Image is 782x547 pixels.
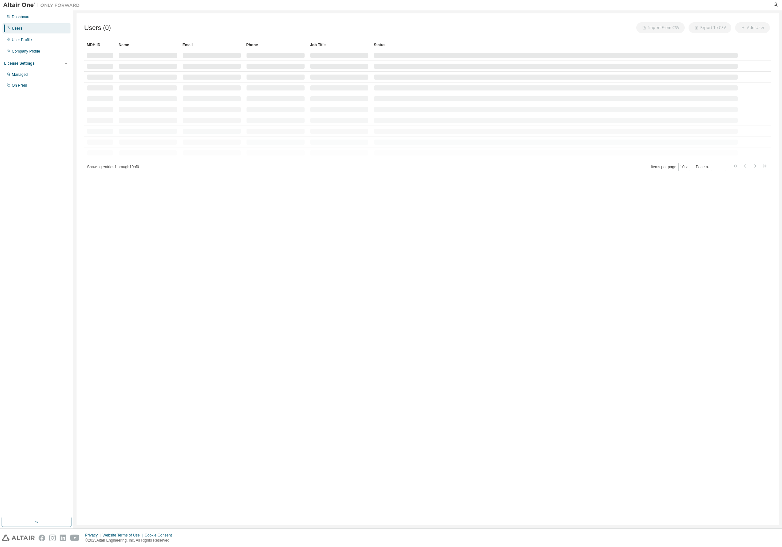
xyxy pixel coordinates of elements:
[12,26,22,31] div: Users
[2,535,35,541] img: altair_logo.svg
[735,22,770,33] button: Add User
[12,37,32,42] div: User Profile
[12,83,27,88] div: On Prem
[144,533,175,538] div: Cookie Consent
[3,2,83,8] img: Altair One
[651,163,690,171] span: Items per page
[87,165,139,169] span: Showing entries 1 through 10 of 0
[182,40,241,50] div: Email
[102,533,144,538] div: Website Terms of Use
[39,535,45,541] img: facebook.svg
[84,24,111,32] span: Users (0)
[60,535,66,541] img: linkedin.svg
[49,535,56,541] img: instagram.svg
[310,40,369,50] div: Job Title
[87,40,114,50] div: MDH ID
[636,22,685,33] button: Import From CSV
[85,533,102,538] div: Privacy
[12,49,40,54] div: Company Profile
[689,22,731,33] button: Export To CSV
[119,40,177,50] div: Name
[12,72,28,77] div: Managed
[12,14,31,19] div: Dashboard
[696,163,726,171] span: Page n.
[374,40,738,50] div: Status
[4,61,34,66] div: License Settings
[680,164,689,169] button: 10
[70,535,79,541] img: youtube.svg
[85,538,176,543] p: © 2025 Altair Engineering, Inc. All Rights Reserved.
[246,40,305,50] div: Phone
